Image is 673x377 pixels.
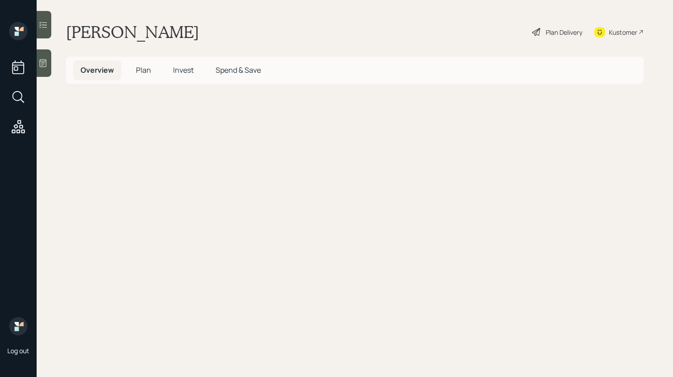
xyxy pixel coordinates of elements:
[609,27,637,37] div: Kustomer
[136,65,151,75] span: Plan
[173,65,194,75] span: Invest
[9,317,27,335] img: retirable_logo.png
[216,65,261,75] span: Spend & Save
[66,22,199,42] h1: [PERSON_NAME]
[81,65,114,75] span: Overview
[546,27,582,37] div: Plan Delivery
[7,346,29,355] div: Log out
